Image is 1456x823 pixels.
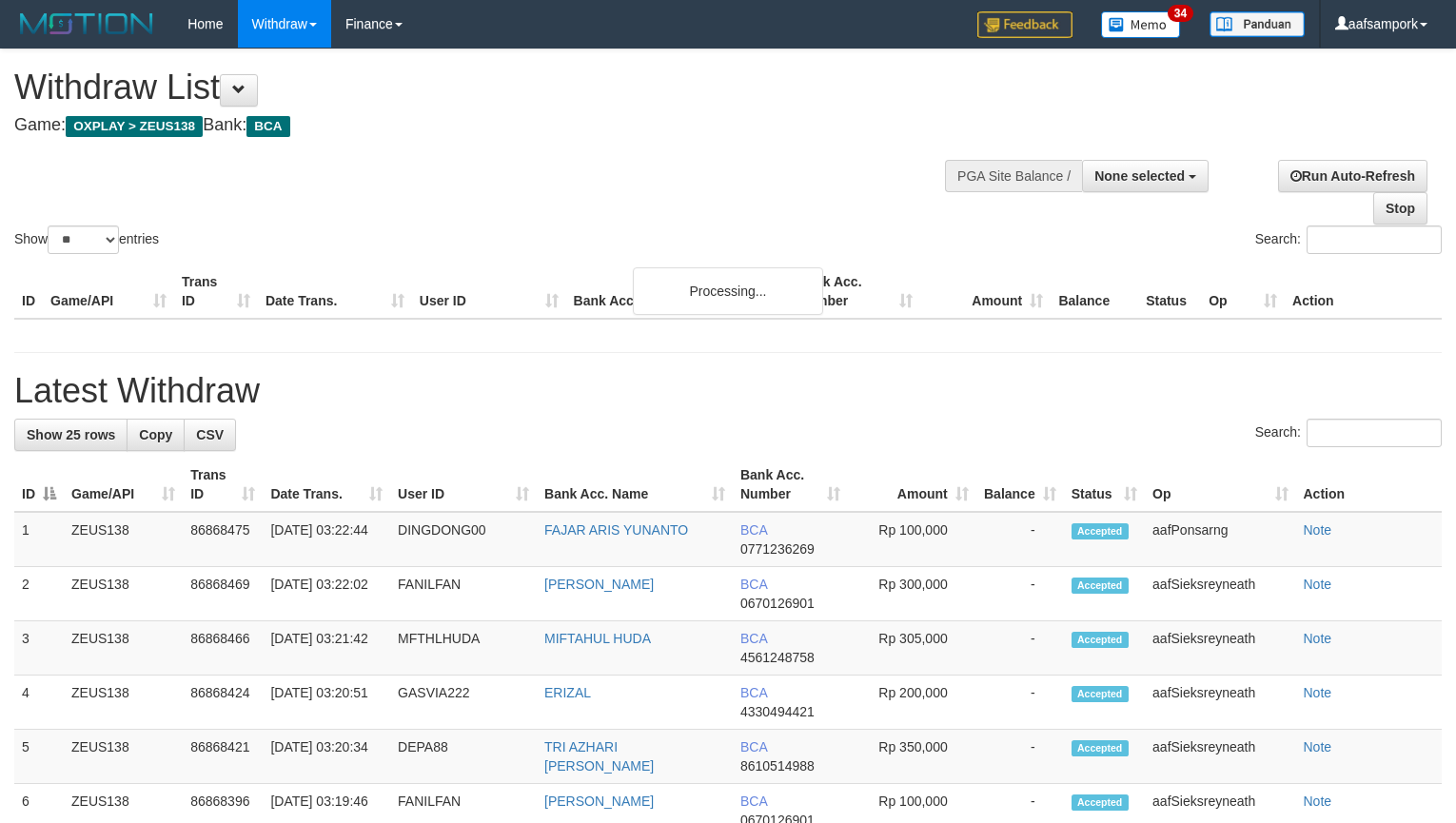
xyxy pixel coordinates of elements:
[537,458,733,512] th: Bank Acc. Name: activate to sort column ascending
[1138,265,1201,319] th: Status
[14,419,128,451] a: Show 25 rows
[174,265,258,319] th: Trans ID
[390,730,537,784] td: DEPA88
[740,596,815,611] span: Copy 0670126901 to clipboard
[64,458,183,512] th: Game/API: activate to sort column ascending
[1145,676,1295,730] td: aafSieksreyneath
[127,419,185,451] a: Copy
[544,522,688,538] a: FAJAR ARIS YUNANTO
[66,116,203,137] span: OXPLAY > ZEUS138
[740,758,815,774] span: Copy 8610514988 to clipboard
[412,265,566,319] th: User ID
[390,567,537,621] td: FANILFAN
[263,458,390,512] th: Date Trans.: activate to sort column ascending
[977,11,1072,38] img: Feedback.jpg
[740,577,767,592] span: BCA
[740,739,767,754] span: BCA
[263,676,390,730] td: [DATE] 03:20:51
[64,676,183,730] td: ZEUS138
[64,621,183,676] td: ZEUS138
[1145,621,1295,676] td: aafSieksreyneath
[848,621,975,676] td: Rp 305,000
[263,567,390,621] td: [DATE] 03:22:02
[1304,577,1332,592] a: Note
[976,512,1064,567] td: -
[1296,458,1443,512] th: Action
[1255,419,1442,447] label: Search:
[1285,265,1442,319] th: Action
[920,265,1051,319] th: Amount
[14,512,64,567] td: 1
[64,567,183,621] td: ZEUS138
[976,458,1064,512] th: Balance: activate to sort column ascending
[14,621,64,676] td: 3
[183,567,263,621] td: 86868469
[1307,225,1442,254] input: Search:
[14,69,952,107] h1: Withdraw List
[1072,578,1129,594] span: Accepted
[183,458,263,512] th: Trans ID: activate to sort column ascending
[390,458,537,512] th: User ID: activate to sort column ascending
[1072,740,1129,756] span: Accepted
[14,372,1442,410] h1: Latest Withdraw
[1255,225,1442,254] label: Search:
[740,704,815,719] span: Copy 4330494421 to clipboard
[544,577,654,592] a: [PERSON_NAME]
[1072,523,1129,539] span: Accepted
[14,730,64,784] td: 5
[1064,458,1145,512] th: Status: activate to sort column ascending
[14,458,64,512] th: ID: activate to sort column descending
[263,730,390,784] td: [DATE] 03:20:34
[183,730,263,784] td: 86868421
[139,427,172,442] span: Copy
[976,621,1064,676] td: -
[246,116,289,137] span: BCA
[14,10,159,38] img: MOTION_logo.png
[258,265,412,319] th: Date Trans.
[14,265,43,319] th: ID
[544,794,654,809] a: [PERSON_NAME]
[27,427,115,442] span: Show 25 rows
[1094,168,1185,184] span: None selected
[390,512,537,567] td: DINGDONG00
[48,225,119,254] select: Showentries
[976,567,1064,621] td: -
[740,522,767,538] span: BCA
[1101,11,1181,38] img: Button%20Memo.svg
[64,512,183,567] td: ZEUS138
[184,419,236,451] a: CSV
[14,225,159,254] label: Show entries
[1145,458,1295,512] th: Op: activate to sort column ascending
[740,541,815,557] span: Copy 0771236269 to clipboard
[183,512,263,567] td: 86868475
[263,621,390,676] td: [DATE] 03:21:42
[1168,5,1193,22] span: 34
[43,265,174,319] th: Game/API
[1373,192,1427,225] a: Stop
[196,427,224,442] span: CSV
[544,631,651,646] a: MIFTAHUL HUDA
[733,458,848,512] th: Bank Acc. Number: activate to sort column ascending
[544,685,591,700] a: ERIZAL
[740,794,767,809] span: BCA
[848,512,975,567] td: Rp 100,000
[1278,160,1427,192] a: Run Auto-Refresh
[848,676,975,730] td: Rp 200,000
[390,621,537,676] td: MFTHLHUDA
[183,676,263,730] td: 86868424
[544,739,654,774] a: TRI AZHARI [PERSON_NAME]
[1082,160,1209,192] button: None selected
[1304,631,1332,646] a: Note
[1145,730,1295,784] td: aafSieksreyneath
[1145,512,1295,567] td: aafPonsarng
[740,650,815,665] span: Copy 4561248758 to clipboard
[1304,739,1332,754] a: Note
[566,265,791,319] th: Bank Acc. Name
[945,160,1082,192] div: PGA Site Balance /
[14,116,952,135] h4: Game: Bank:
[740,631,767,646] span: BCA
[1304,522,1332,538] a: Note
[848,458,975,512] th: Amount: activate to sort column ascending
[1072,686,1129,702] span: Accepted
[14,567,64,621] td: 2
